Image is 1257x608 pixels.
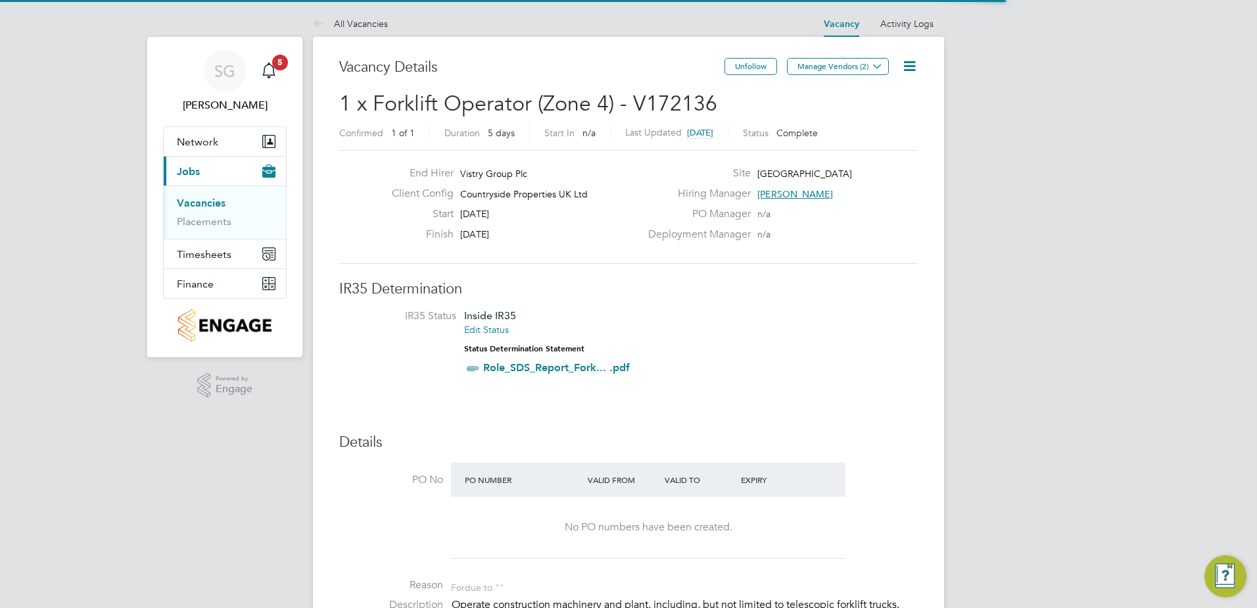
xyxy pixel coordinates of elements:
a: Powered byEngage [197,373,253,398]
label: PO Manager [640,207,751,221]
label: Confirmed [339,127,383,139]
label: Start In [544,127,575,139]
button: Timesheets [164,240,286,268]
img: countryside-properties-logo-retina.png [178,309,271,342]
a: Edit Status [464,324,509,336]
span: Finance [177,278,214,290]
span: n/a [757,208,771,220]
span: [DATE] [460,228,489,240]
button: Finance [164,269,286,298]
span: [DATE] [460,208,489,220]
label: Deployment Manager [640,228,751,241]
label: Last Updated [625,126,682,138]
button: Jobs [164,157,286,186]
a: 5 [256,50,282,92]
div: Valid From [584,468,661,492]
div: For due to "" [451,578,504,594]
label: Duration [444,127,480,139]
span: 5 [272,55,288,70]
span: 1 of 1 [391,127,415,139]
a: Role_SDS_Report_Fork... .pdf [483,361,630,374]
span: Powered by [216,373,252,384]
label: Hiring Manager [640,187,751,201]
h3: Details [339,433,918,452]
a: Vacancy [824,18,859,30]
label: Finish [381,228,454,241]
h3: Vacancy Details [339,58,724,77]
label: PO No [339,473,443,487]
strong: Status Determination Statement [464,344,584,353]
button: Network [164,127,286,156]
label: IR35 Status [352,309,456,323]
div: Jobs [164,186,286,239]
div: Valid To [661,468,738,492]
span: [DATE] [687,127,713,138]
span: Engage [216,384,252,395]
span: n/a [757,228,771,240]
div: No PO numbers have been created. [464,520,832,534]
span: Vistry Group Plc [460,168,527,180]
span: Inside IR35 [464,309,516,322]
span: [PERSON_NAME] [757,188,833,200]
span: Network [177,136,218,148]
h3: IR35 Determination [339,280,918,299]
a: SG[PERSON_NAME] [163,50,287,113]
button: Manage Vendors (2) [787,58,889,75]
div: Expiry [738,468,815,492]
nav: Main navigation [147,37,302,357]
span: Countryside Properties UK Ltd [460,188,588,200]
label: Reason [339,578,443,592]
label: Status [743,127,769,139]
a: Vacancies [177,197,225,209]
span: SG [214,63,235,80]
span: [GEOGRAPHIC_DATA] [757,168,852,180]
span: 1 x Forklift Operator (Zone 4) - V172136 [339,91,717,116]
a: Placements [177,215,231,228]
a: All Vacancies [313,18,388,30]
div: PO Number [462,468,584,492]
label: Client Config [381,187,454,201]
a: Go to home page [163,309,287,342]
span: Stavros Georgiades [163,97,287,113]
span: n/a [582,127,596,139]
span: Jobs [177,165,200,178]
label: End Hirer [381,166,454,180]
label: Site [640,166,751,180]
label: Start [381,207,454,221]
button: Engage Resource Center [1204,555,1246,597]
span: Timesheets [177,248,231,261]
span: Complete [776,127,818,139]
a: Activity Logs [880,18,934,30]
button: Unfollow [724,58,777,75]
span: 5 days [488,127,515,139]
